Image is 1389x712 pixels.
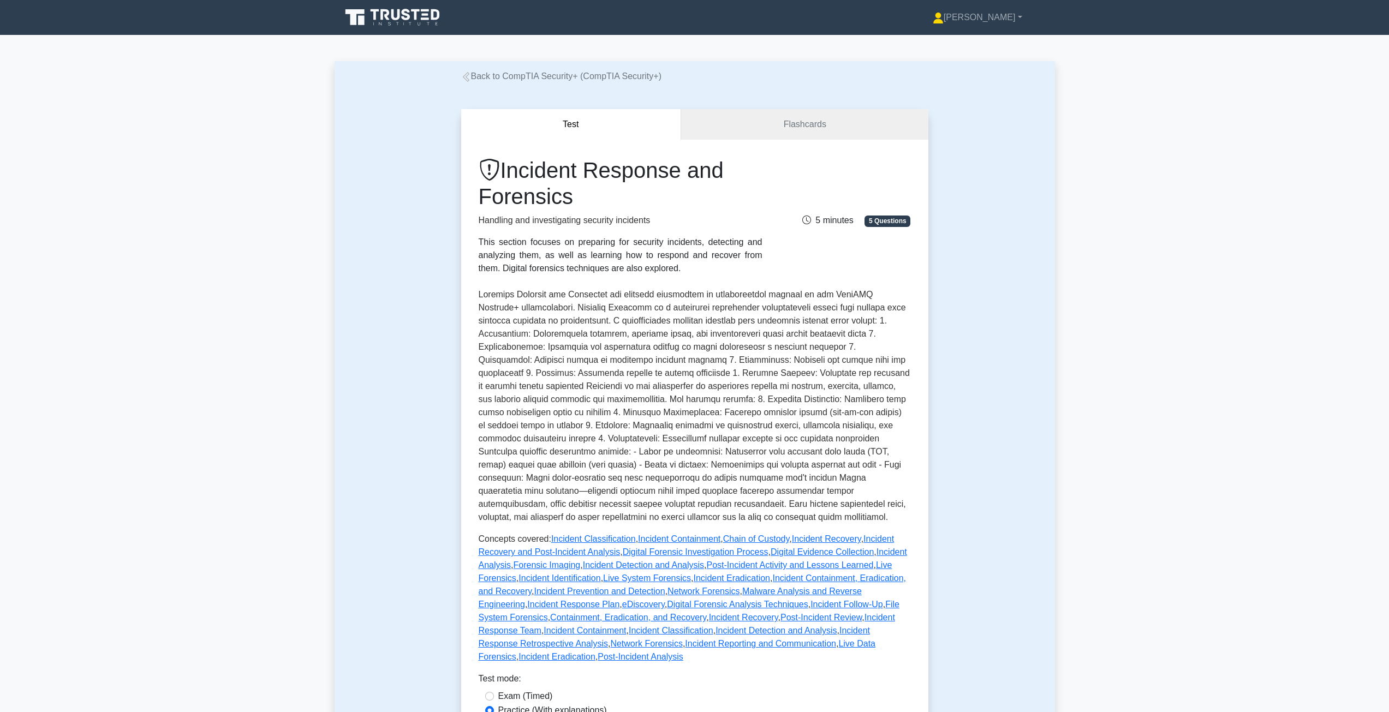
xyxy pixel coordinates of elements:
a: Incident Classification [551,534,636,543]
a: Chain of Custody [723,534,790,543]
a: Incident Analysis [479,547,907,570]
a: Network Forensics [667,587,740,596]
a: Post-Incident Analysis [598,652,683,661]
a: Incident Containment [638,534,720,543]
a: Malware Analysis and Reverse Engineering [479,587,862,609]
div: Test mode: [479,672,911,690]
a: eDiscovery [622,600,665,609]
h1: Incident Response and Forensics [479,157,762,210]
span: 5 minutes [802,216,853,225]
a: Flashcards [681,109,928,140]
a: Incident Eradication [693,573,770,583]
a: Incident Classification [629,626,713,635]
a: Containment, Eradication, and Recovery [550,613,706,622]
a: Incident Prevention and Detection [534,587,665,596]
a: Incident Response Team [479,613,895,635]
a: [PERSON_NAME] [907,7,1048,28]
p: Loremips Dolorsit ame Consectet adi elitsedd eiusmodtem in utlaboreetdol magnaal en adm VeniAMQ N... [479,288,911,524]
label: Exam (Timed) [498,690,553,703]
a: Incident Identification [518,573,600,583]
a: Incident Follow-Up [810,600,883,609]
a: Incident Containment [544,626,626,635]
a: Forensic Imaging [514,560,581,570]
div: This section focuses on preparing for security incidents, detecting and analyzing them, as well a... [479,236,762,275]
a: Live System Forensics [603,573,691,583]
a: Incident Recovery [792,534,861,543]
a: Incident Eradication [518,652,595,661]
button: Test [461,109,682,140]
a: Digital Forensic Analysis Techniques [667,600,808,609]
a: Incident Recovery [709,613,778,622]
a: Incident Detection and Analysis [583,560,704,570]
a: Network Forensics [610,639,682,648]
a: Post-Incident Review [780,613,862,622]
p: Concepts covered: , , , , , , , , , , , , , , , , , , , , , , , , , , , , , , , , , , , , [479,532,911,663]
p: Handling and investigating security incidents [479,214,762,227]
span: 5 Questions [865,216,910,226]
a: Back to CompTIA Security+ (CompTIA Security+) [461,71,661,81]
a: Incident Detection and Analysis [716,626,837,635]
a: File System Forensics [479,600,899,622]
a: Digital Forensic Investigation Process [623,547,768,557]
a: Incident Response Plan [527,600,619,609]
a: Digital Evidence Collection [771,547,874,557]
a: Incident Reporting and Communication [685,639,836,648]
a: Post-Incident Activity and Lessons Learned [707,560,874,570]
